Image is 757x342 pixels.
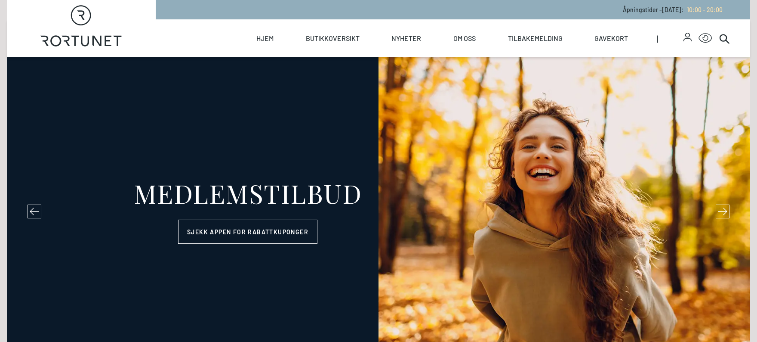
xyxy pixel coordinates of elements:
[687,6,723,13] span: 10:00 - 20:00
[683,6,723,13] a: 10:00 - 20:00
[178,220,317,244] a: Sjekk appen for rabattkuponger
[623,5,723,14] p: Åpningstider - [DATE] :
[306,19,360,57] a: Butikkoversikt
[699,31,712,45] button: Open Accessibility Menu
[391,19,421,57] a: Nyheter
[256,19,274,57] a: Hjem
[657,19,683,57] span: |
[134,180,362,206] div: MEDLEMSTILBUD
[594,19,628,57] a: Gavekort
[508,19,563,57] a: Tilbakemelding
[453,19,476,57] a: Om oss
